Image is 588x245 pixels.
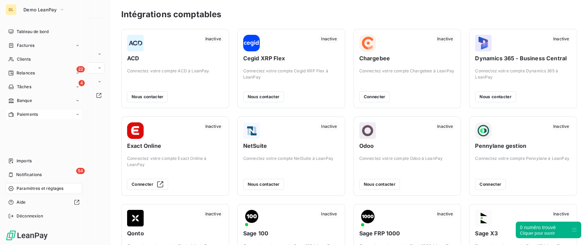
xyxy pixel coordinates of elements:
img: Dynamics 365 - Business Central logo [475,35,492,51]
a: Aide [6,197,82,208]
img: Sage X3 logo [475,210,492,226]
button: Connecter [359,91,390,102]
span: Déconnexion [17,213,43,219]
span: Connectez votre compte Dynamics 365 à LeanPay [475,68,571,80]
span: Tableau de bord [17,29,49,35]
img: Sage FRP 1000 logo [359,210,376,226]
a: Paiements [6,109,82,120]
span: Chargebee [359,54,455,62]
span: Inactive [203,210,223,218]
span: NetSuite [243,142,339,150]
span: Inactive [319,210,339,218]
button: Nous contacter [359,179,400,190]
span: Banque [17,98,32,104]
span: Inactive [551,210,571,218]
a: 4Tâches [6,81,82,92]
img: Chargebee logo [359,35,376,51]
span: Connectez votre compte Odoo à LeanPay [359,155,455,162]
img: NetSuite logo [243,122,260,139]
span: Paramètres et réglages [17,185,63,192]
span: Demo LeanPay [23,7,56,12]
img: Sage 100 logo [243,210,260,226]
img: Odoo logo [359,122,376,139]
span: ACD [127,54,223,62]
h3: Intégrations comptables [121,8,221,21]
span: Connectez votre compte ACD à LeanPay [127,68,223,74]
span: Inactive [435,122,455,131]
span: Exact Online [127,142,223,150]
img: Qonto logo [127,210,144,226]
span: Sage X3 [475,229,571,237]
span: 22 [76,66,85,72]
a: Paramètres et réglages [6,183,82,194]
span: Inactive [319,122,339,131]
span: Notifications [16,172,42,178]
span: Connectez votre compte NetSuite à LeanPay [243,155,339,162]
button: Nous contacter [127,91,168,102]
div: DL [6,4,17,15]
span: Qonto [127,229,223,237]
button: Nous contacter [243,179,284,190]
span: Inactive [203,35,223,43]
span: 54 [76,168,85,174]
button: Connecter [475,179,506,190]
span: Inactive [319,35,339,43]
span: Pennylane gestion [475,142,571,150]
span: Inactive [435,35,455,43]
button: Connecter [127,179,168,190]
button: Nous contacter [475,91,516,102]
img: ACD logo [127,35,144,51]
a: Factures [6,40,82,51]
a: Tableau de bord [6,26,82,37]
span: Sage FRP 1000 [359,229,455,237]
span: Inactive [551,122,571,131]
span: Inactive [203,122,223,131]
img: Exact Online logo [127,122,144,139]
img: Pennylane gestion logo [475,122,492,139]
span: Inactive [551,35,571,43]
a: Banque [6,95,82,106]
span: Relances [17,70,35,76]
span: Connectez votre compte Pennylane à LeanPay [475,155,571,162]
span: Aide [17,199,26,205]
button: Nous contacter [243,91,284,102]
span: Connectez votre compte Cegid XRP Flex à LeanPay [243,68,339,80]
img: Logo LeanPay [6,230,48,241]
span: Clients [17,56,31,62]
span: Cegid XRP Flex [243,54,339,62]
a: Imports [6,155,82,166]
span: Paiements [17,111,38,118]
span: Factures [17,42,34,49]
span: 4 [79,80,85,86]
span: Inactive [435,210,455,218]
span: Connectez votre compte Exact Online à LeanPay [127,155,223,168]
span: Dynamics 365 - Business Central [475,54,571,62]
a: 22Relances [6,68,82,79]
span: Connectez votre compte Chargebee à LeanPay [359,68,455,74]
a: Clients [6,54,82,65]
span: Imports [17,158,32,164]
span: Odoo [359,142,455,150]
span: Sage 100 [243,229,339,237]
img: Cegid XRP Flex logo [243,35,260,51]
span: Tâches [17,84,31,90]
